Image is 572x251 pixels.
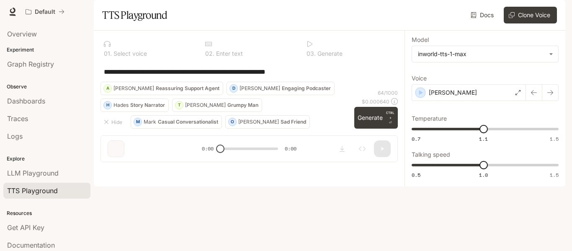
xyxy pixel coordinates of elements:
[281,119,306,124] p: Sad Friend
[412,116,447,122] p: Temperature
[316,51,343,57] p: Generate
[479,171,488,179] span: 1.0
[175,98,183,112] div: T
[550,171,559,179] span: 1.5
[100,115,127,129] button: Hide
[378,89,398,96] p: 64 / 1000
[104,51,112,57] p: 0 1 .
[550,135,559,142] span: 1.5
[144,119,156,124] p: Mark
[386,110,394,120] p: CTRL +
[282,86,331,91] p: Engaging Podcaster
[412,152,450,158] p: Talking speed
[469,7,497,23] a: Docs
[185,103,226,108] p: [PERSON_NAME]
[113,103,129,108] p: Hades
[412,37,429,43] p: Model
[412,75,427,81] p: Voice
[479,135,488,142] span: 1.1
[307,51,316,57] p: 0 3 .
[130,103,165,108] p: Story Narrator
[354,107,398,129] button: GenerateCTRL +⏎
[362,98,389,105] p: $ 0.000640
[227,103,258,108] p: Grumpy Man
[230,82,237,95] div: D
[240,86,280,91] p: [PERSON_NAME]
[158,119,218,124] p: Casual Conversationalist
[100,82,223,95] button: A[PERSON_NAME]Reassuring Support Agent
[205,51,214,57] p: 0 2 .
[156,86,219,91] p: Reassuring Support Agent
[214,51,243,57] p: Enter text
[227,82,335,95] button: D[PERSON_NAME]Engaging Podcaster
[113,86,154,91] p: [PERSON_NAME]
[35,8,55,16] p: Default
[112,51,147,57] p: Select voice
[504,7,557,23] button: Clone Voice
[238,119,279,124] p: [PERSON_NAME]
[225,115,310,129] button: O[PERSON_NAME]Sad Friend
[229,115,236,129] div: O
[172,98,262,112] button: T[PERSON_NAME]Grumpy Man
[386,110,394,125] p: ⏎
[102,7,167,23] h1: TTS Playground
[131,115,222,129] button: MMarkCasual Conversationalist
[418,50,545,58] div: inworld-tts-1-max
[429,88,477,97] p: [PERSON_NAME]
[134,115,142,129] div: M
[412,46,558,62] div: inworld-tts-1-max
[412,171,420,179] span: 0.5
[100,98,169,112] button: HHadesStory Narrator
[104,82,111,95] div: A
[412,135,420,142] span: 0.7
[104,98,111,112] div: H
[22,3,68,20] button: All workspaces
